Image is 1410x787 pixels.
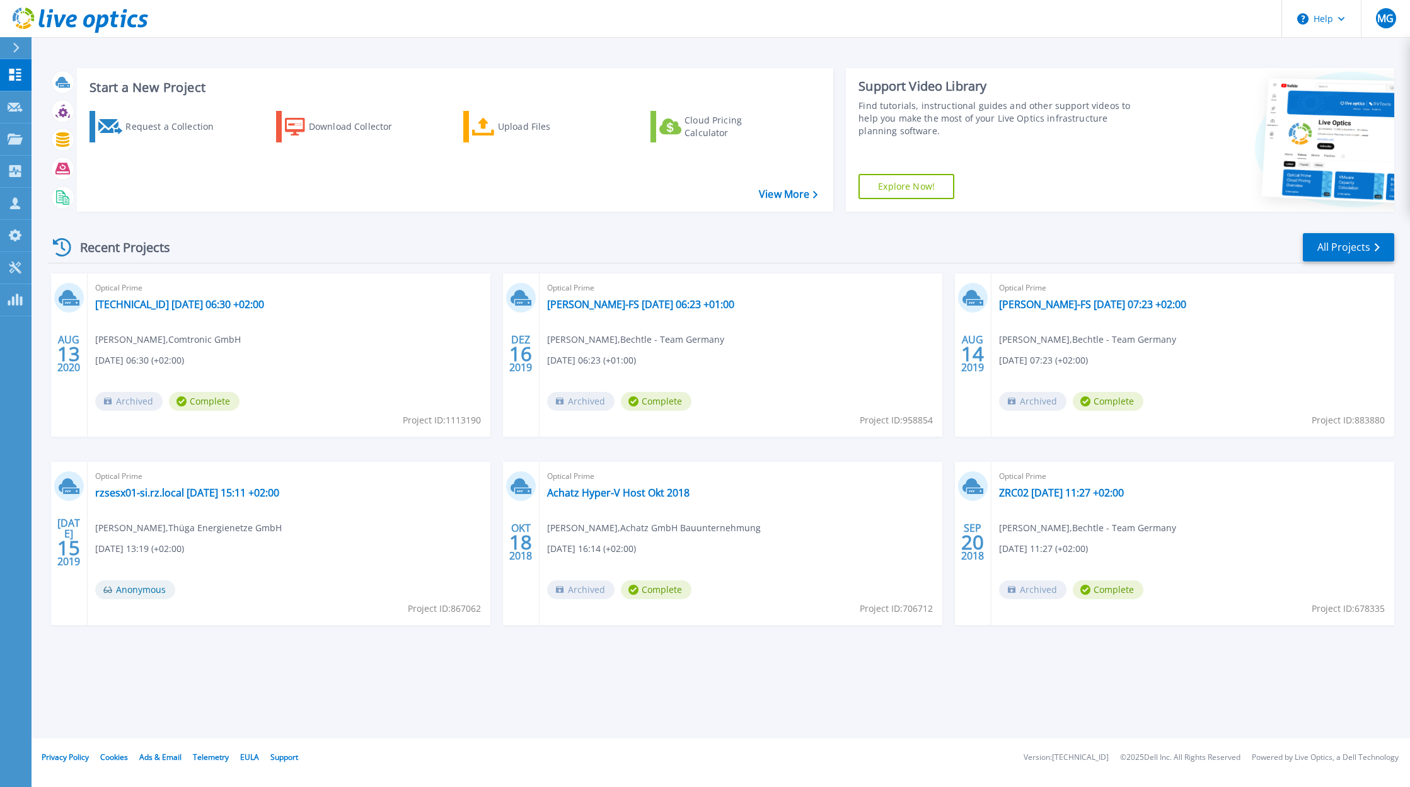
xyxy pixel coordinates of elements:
li: Powered by Live Optics, a Dell Technology [1252,754,1399,762]
a: Achatz Hyper-V Host Okt 2018 [547,486,690,499]
div: Upload Files [498,114,599,139]
span: MG [1377,13,1394,23]
span: 16 [509,348,532,359]
a: rzsesx01-si.rz.local [DATE] 15:11 +02:00 [95,486,279,499]
a: All Projects [1303,233,1394,261]
span: [DATE] 07:23 (+02:00) [999,353,1088,367]
span: [DATE] 13:19 (+02:00) [95,542,184,556]
div: Find tutorials, instructional guides and other support videos to help you make the most of your L... [858,100,1140,137]
div: AUG 2020 [57,331,81,377]
a: Download Collector [276,111,417,142]
span: Complete [169,392,240,411]
span: Project ID: 678335 [1312,602,1385,616]
div: OKT 2018 [509,519,533,565]
span: 14 [961,348,984,359]
span: 20 [961,537,984,548]
span: [DATE] 06:30 (+02:00) [95,353,184,367]
div: Recent Projects [49,232,187,263]
span: Complete [621,580,691,599]
span: [PERSON_NAME] , Comtronic GmbH [95,333,241,347]
a: ZRC02 [DATE] 11:27 +02:00 [999,486,1124,499]
span: 13 [57,348,80,359]
span: Archived [999,580,1066,599]
div: AUG 2019 [961,331,985,377]
span: Project ID: 706712 [860,602,933,616]
span: [DATE] 11:27 (+02:00) [999,542,1088,556]
div: DEZ 2019 [509,331,533,377]
a: [PERSON_NAME]-FS [DATE] 06:23 +01:00 [547,298,734,311]
a: [PERSON_NAME]-FS [DATE] 07:23 +02:00 [999,298,1186,311]
span: [PERSON_NAME] , Bechtle - Team Germany [999,333,1176,347]
a: Request a Collection [90,111,230,142]
a: Telemetry [193,752,229,762]
span: Optical Prime [547,281,935,295]
a: Explore Now! [858,174,954,199]
span: Anonymous [95,580,175,599]
div: Download Collector [309,114,410,139]
span: [PERSON_NAME] , Achatz GmbH Bauunternehmung [547,521,761,535]
span: Complete [1073,392,1143,411]
span: Optical Prime [999,281,1387,295]
a: Ads & Email [139,752,182,762]
span: [DATE] 16:14 (+02:00) [547,542,636,556]
a: Support [270,752,298,762]
span: Project ID: 1113190 [403,413,481,427]
a: Cloud Pricing Calculator [650,111,791,142]
span: [PERSON_NAME] , Bechtle - Team Germany [547,333,724,347]
span: Archived [999,392,1066,411]
span: Archived [95,392,163,411]
span: Project ID: 958854 [860,413,933,427]
span: Project ID: 867062 [408,602,481,616]
span: [PERSON_NAME] , Bechtle - Team Germany [999,521,1176,535]
a: Cookies [100,752,128,762]
span: [DATE] 06:23 (+01:00) [547,353,636,367]
a: [TECHNICAL_ID] [DATE] 06:30 +02:00 [95,298,264,311]
li: © 2025 Dell Inc. All Rights Reserved [1120,754,1240,762]
span: Optical Prime [547,469,935,483]
span: Project ID: 883880 [1312,413,1385,427]
span: Complete [1073,580,1143,599]
span: Archived [547,392,615,411]
span: 18 [509,537,532,548]
span: Optical Prime [95,469,483,483]
div: SEP 2018 [961,519,985,565]
h3: Start a New Project [90,81,817,95]
div: Cloud Pricing Calculator [685,114,785,139]
a: EULA [240,752,259,762]
span: Archived [547,580,615,599]
a: View More [759,188,818,200]
span: Optical Prime [999,469,1387,483]
span: Complete [621,392,691,411]
span: 15 [57,543,80,553]
a: Upload Files [463,111,604,142]
li: Version: [TECHNICAL_ID] [1024,754,1109,762]
span: [PERSON_NAME] , Thüga Energienetze GmbH [95,521,282,535]
div: Support Video Library [858,78,1140,95]
div: Request a Collection [125,114,226,139]
a: Privacy Policy [42,752,89,762]
div: [DATE] 2019 [57,519,81,565]
span: Optical Prime [95,281,483,295]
